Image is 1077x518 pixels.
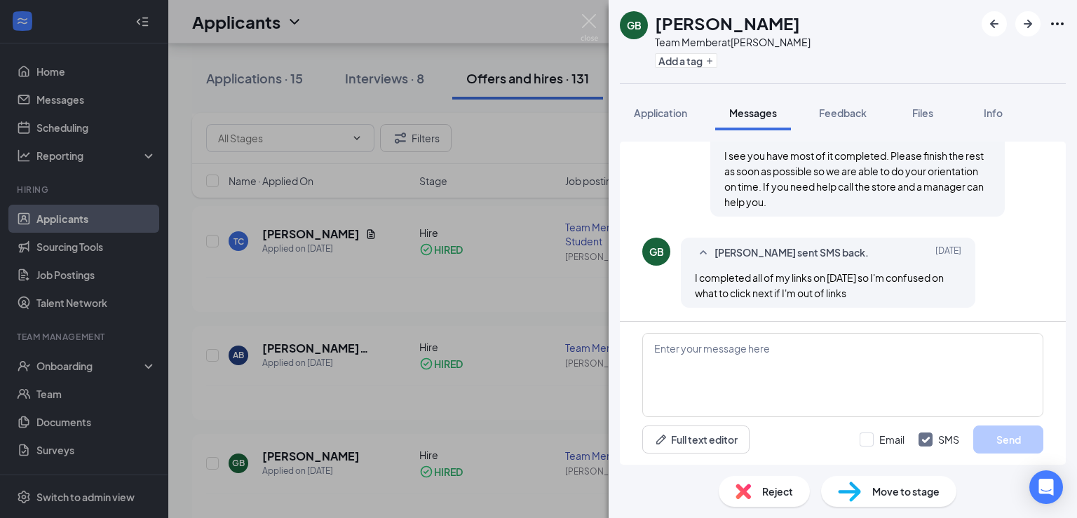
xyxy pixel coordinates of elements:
[724,149,984,208] span: I see you have most of it completed. Please finish the rest as soon as possible so we are able to...
[1020,15,1036,32] svg: ArrowRight
[912,107,933,119] span: Files
[762,484,793,499] span: Reject
[634,107,687,119] span: Application
[714,245,869,261] span: [PERSON_NAME] sent SMS back.
[655,53,717,68] button: PlusAdd a tag
[729,107,777,119] span: Messages
[984,107,1003,119] span: Info
[982,11,1007,36] button: ArrowLeftNew
[935,245,961,261] span: [DATE]
[973,425,1043,454] button: Send
[695,271,944,299] span: I completed all of my links on [DATE] so I'm confused on what to click next if I'm out of links
[627,18,642,32] div: GB
[654,432,668,447] svg: Pen
[655,11,800,35] h1: [PERSON_NAME]
[1029,470,1063,504] div: Open Intercom Messenger
[695,245,712,261] svg: SmallChevronUp
[819,107,867,119] span: Feedback
[649,245,664,259] div: GB
[986,15,1003,32] svg: ArrowLeftNew
[642,425,750,454] button: Full text editorPen
[705,57,714,65] svg: Plus
[655,35,811,49] div: Team Member at [PERSON_NAME]
[872,484,940,499] span: Move to stage
[1015,11,1041,36] button: ArrowRight
[1049,15,1066,32] svg: Ellipses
